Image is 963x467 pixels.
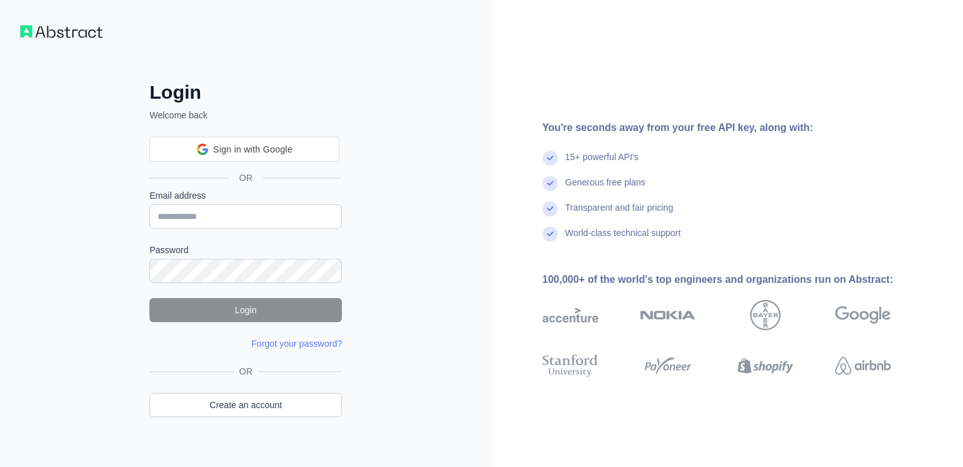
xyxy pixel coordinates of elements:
[565,176,646,201] div: Generous free plans
[543,176,558,191] img: check mark
[149,244,342,256] label: Password
[565,227,681,252] div: World-class technical support
[565,151,639,176] div: 15+ powerful API's
[149,137,339,162] div: Sign in with Google
[565,201,674,227] div: Transparent and fair pricing
[234,365,258,378] span: OR
[229,171,263,184] span: OR
[213,143,293,156] span: Sign in with Google
[149,393,342,417] a: Create an account
[640,352,696,380] img: payoneer
[543,300,598,330] img: accenture
[543,272,931,287] div: 100,000+ of the world's top engineers and organizations run on Abstract:
[750,300,781,330] img: bayer
[835,352,891,380] img: airbnb
[149,298,342,322] button: Login
[738,352,793,380] img: shopify
[543,120,931,135] div: You're seconds away from your free API key, along with:
[640,300,696,330] img: nokia
[20,25,103,38] img: Workflow
[835,300,891,330] img: google
[543,227,558,242] img: check mark
[149,109,342,121] p: Welcome back
[149,189,342,202] label: Email address
[543,201,558,216] img: check mark
[149,81,342,104] h2: Login
[543,151,558,166] img: check mark
[251,339,342,349] a: Forgot your password?
[543,352,598,380] img: stanford university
